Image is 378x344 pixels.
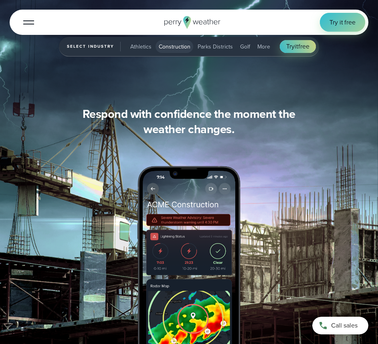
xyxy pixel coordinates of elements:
a: Call sales [312,317,368,334]
span: More [257,42,270,51]
span: Construction [159,42,190,51]
button: Construction [156,40,194,53]
button: More [254,40,273,53]
button: Parks Districts [194,40,236,53]
a: Try it free [320,13,365,32]
button: Athletics [127,40,155,53]
span: Athletics [130,42,152,51]
span: Golf [240,42,250,51]
span: Try it free [329,18,356,27]
span: Parks Districts [198,42,233,51]
span: it [295,42,298,51]
button: Golf [237,40,253,53]
h3: Respond with confidence the moment the weather changes. [71,107,307,137]
span: Call sales [331,321,358,330]
span: Select Industry [67,42,121,51]
span: Try free [286,42,309,51]
a: Tryitfree [280,40,315,53]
